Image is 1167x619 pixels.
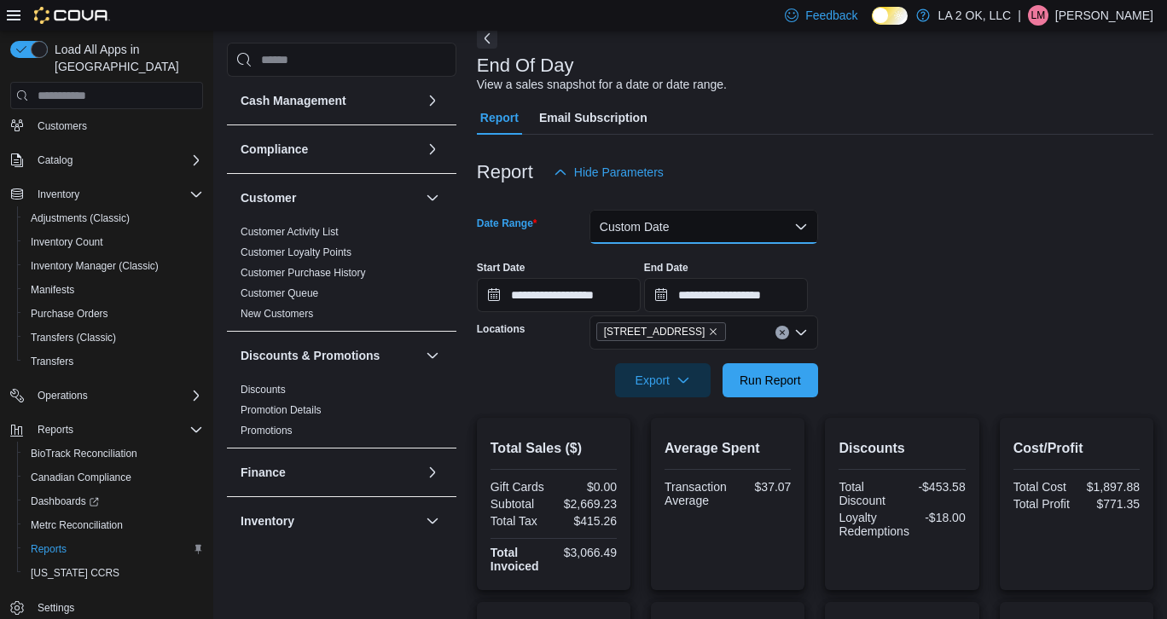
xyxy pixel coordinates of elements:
button: Inventory Count [17,230,210,254]
span: [US_STATE] CCRS [31,566,119,580]
span: Inventory Count [24,232,203,252]
button: Export [615,363,711,397]
label: Locations [477,322,525,336]
span: Feedback [805,7,857,24]
a: Canadian Compliance [24,467,138,488]
div: $0.00 [557,480,617,494]
div: $37.07 [734,480,792,494]
span: [STREET_ADDRESS] [604,323,705,340]
a: Promotions [241,425,293,437]
button: Reports [3,418,210,442]
label: Date Range [477,217,537,230]
span: Dark Mode [872,25,873,26]
a: Customer Activity List [241,226,339,238]
div: -$18.00 [916,511,966,524]
span: Washington CCRS [24,563,203,583]
span: Manifests [24,280,203,300]
div: -$453.58 [906,480,966,494]
a: Customers [31,116,94,136]
div: $771.35 [1080,497,1140,511]
button: Customer [241,189,419,206]
div: Luis Machado [1028,5,1048,26]
span: Catalog [38,153,73,167]
span: Inventory [31,184,203,205]
span: Reports [38,423,73,437]
div: Subtotal [491,497,550,511]
button: Customer [422,188,443,208]
span: Transfers (Classic) [24,327,203,348]
a: [US_STATE] CCRS [24,563,126,583]
span: Metrc Reconciliation [31,518,123,532]
button: Custom Date [589,210,818,244]
span: Inventory Count [31,235,103,249]
span: Canadian Compliance [24,467,203,488]
div: Gift Cards [491,480,550,494]
h3: Cash Management [241,92,346,109]
span: Manifests [31,283,74,297]
span: Settings [38,601,74,615]
div: Total Cost [1013,480,1073,494]
button: Operations [3,384,210,408]
span: Customers [31,115,203,136]
span: Customer Queue [241,286,318,300]
span: Dashboards [24,491,203,512]
div: View a sales snapshot for a date or date range. [477,76,727,94]
div: $415.26 [557,514,617,528]
span: Metrc Reconciliation [24,515,203,535]
h3: Finance [241,464,286,481]
button: Finance [422,462,443,483]
span: Transfers [24,351,203,372]
a: Customer Loyalty Points [241,246,351,258]
span: LM [1031,5,1046,26]
div: $1,897.88 [1080,480,1140,494]
p: LA 2 OK, LLC [938,5,1012,26]
button: Reports [31,419,80,440]
div: Total Profit [1013,497,1073,511]
button: Operations [31,385,95,406]
span: New Customers [241,307,313,321]
a: Promotion Details [241,404,322,416]
button: Run Report [723,363,818,397]
a: Customer Purchase History [241,267,366,279]
button: Inventory [3,182,210,206]
span: Report [480,101,519,135]
img: Cova [34,7,110,24]
span: Reports [31,542,67,556]
button: Cash Management [422,90,443,111]
span: Canadian Compliance [31,471,131,484]
span: Run Report [740,372,801,389]
button: Open list of options [794,326,808,339]
button: Transfers [17,350,210,373]
button: Finance [241,464,419,481]
span: Dashboards [31,495,99,508]
div: Loyalty Redemptions [839,511,909,538]
span: Transfers [31,355,73,368]
span: Promotions [241,424,293,437]
span: Operations [31,385,203,406]
a: Transfers [24,351,80,372]
button: Clear input [775,326,789,339]
button: Manifests [17,278,210,302]
button: Reports [17,537,210,561]
span: Reports [24,539,203,559]
a: Transfers (Classic) [24,327,123,348]
button: BioTrack Reconciliation [17,442,210,466]
span: Adjustments (Classic) [24,208,203,229]
button: Cash Management [241,92,419,109]
h3: Discounts & Promotions [241,347,380,364]
a: Discounts [241,384,286,396]
span: Customers [38,119,87,133]
button: Transfers (Classic) [17,326,210,350]
button: [US_STATE] CCRS [17,561,210,585]
h3: Report [477,162,533,182]
span: 1 SE 59th St [596,322,727,341]
a: Manifests [24,280,81,300]
a: New Customers [241,308,313,320]
button: Compliance [422,139,443,159]
a: Dashboards [17,489,210,513]
button: Adjustments (Classic) [17,206,210,230]
span: BioTrack Reconciliation [24,443,203,464]
a: Dashboards [24,491,106,512]
span: Inventory Manager (Classic) [24,256,203,276]
p: | [1018,5,1021,26]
